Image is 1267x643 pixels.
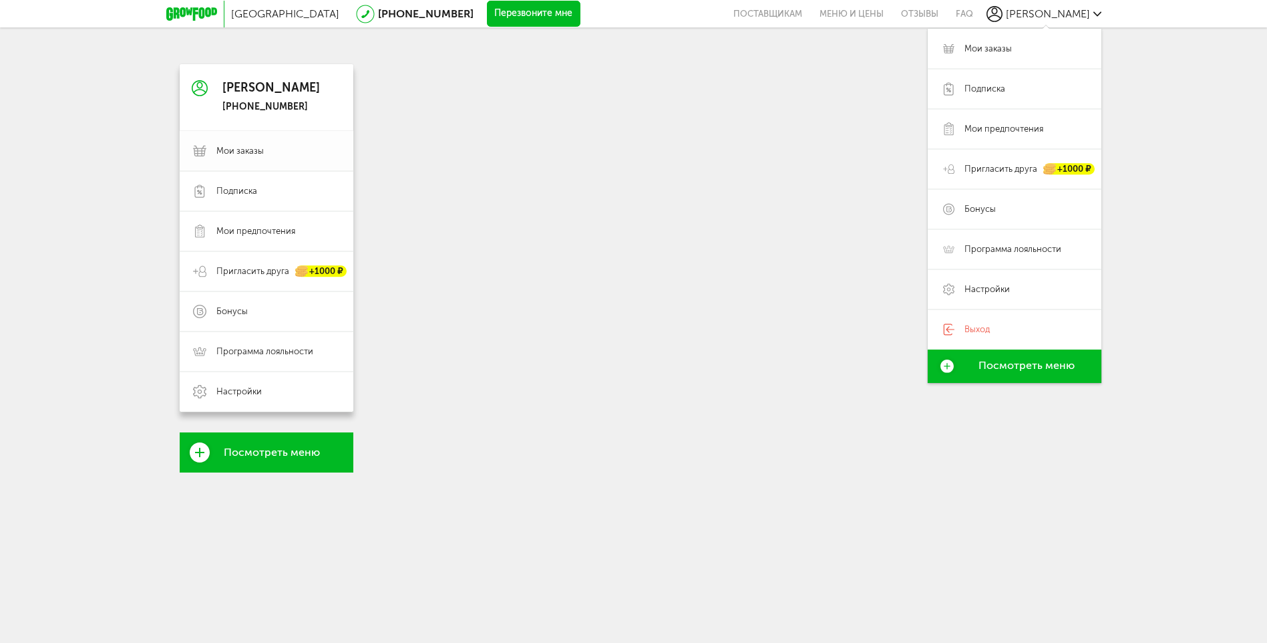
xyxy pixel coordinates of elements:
a: Подписка [180,171,353,211]
span: Подписка [216,185,257,197]
span: Мои предпочтения [216,225,295,237]
div: +1000 ₽ [296,266,347,277]
div: [PHONE_NUMBER] [222,101,320,113]
span: Бонусы [216,305,248,317]
a: Бонусы [928,189,1101,229]
a: Программа лояльности [928,229,1101,269]
span: Пригласить друга [964,163,1037,175]
span: [GEOGRAPHIC_DATA] [231,7,339,20]
a: Мои заказы [928,29,1101,69]
span: Настройки [964,283,1010,295]
span: Программа лояльности [216,346,313,358]
span: [PERSON_NAME] [1006,7,1090,20]
span: Настройки [216,386,262,398]
a: Мои заказы [180,131,353,171]
span: Выход [964,324,990,336]
a: Мои предпочтения [180,211,353,251]
a: Посмотреть меню [180,432,353,473]
a: Настройки [180,372,353,412]
div: +1000 ₽ [1044,163,1095,174]
div: [PERSON_NAME] [222,82,320,95]
a: Программа лояльности [180,332,353,372]
span: Программа лояльности [964,243,1061,255]
span: Мои заказы [216,145,264,157]
button: Перезвоните мне [487,1,580,27]
span: Мои заказы [964,43,1012,55]
a: [PHONE_NUMBER] [378,7,474,20]
a: Мои предпочтения [928,109,1101,149]
span: Мои предпочтения [964,123,1043,135]
a: Настройки [928,269,1101,309]
span: Подписка [964,83,1005,95]
span: Посмотреть меню [224,446,320,459]
a: Посмотреть меню [928,350,1101,383]
a: Пригласить друга +1000 ₽ [180,251,353,291]
a: Бонусы [180,291,353,332]
a: Пригласить друга +1000 ₽ [928,149,1101,189]
span: Бонусы [964,203,996,215]
a: Выход [928,309,1101,350]
a: Подписка [928,69,1101,109]
span: Пригласить друга [216,265,289,277]
span: Посмотреть меню [978,360,1075,372]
